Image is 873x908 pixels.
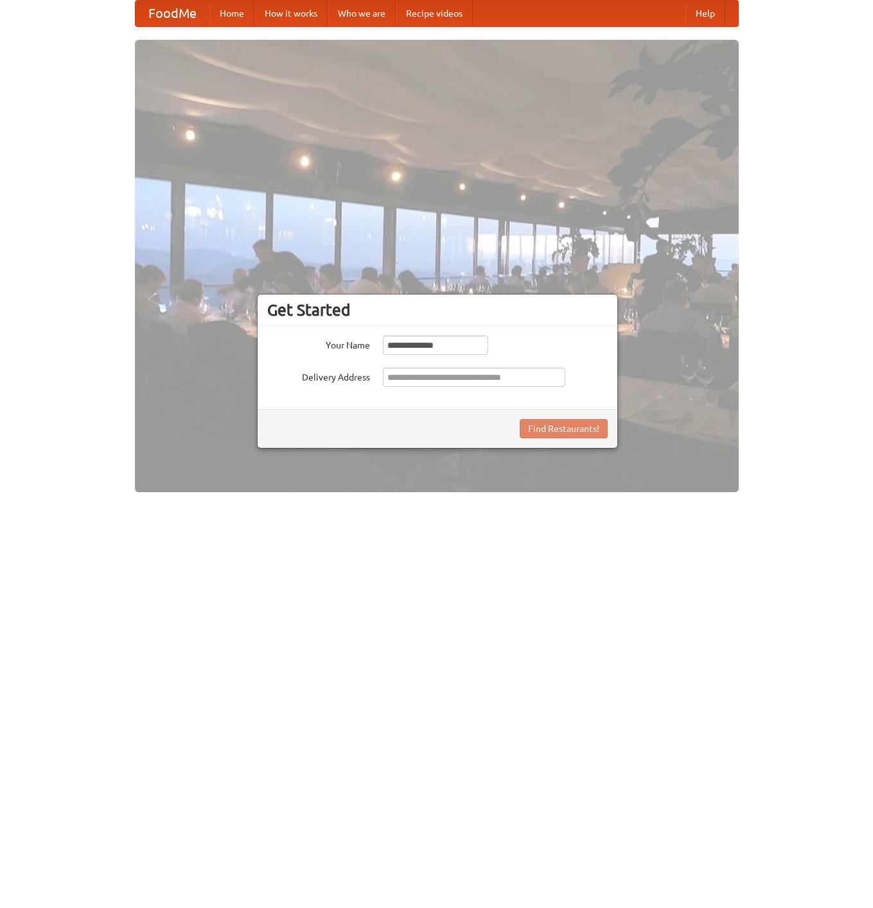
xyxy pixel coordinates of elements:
[685,1,725,26] a: Help
[267,368,370,384] label: Delivery Address
[328,1,396,26] a: Who we are
[209,1,254,26] a: Home
[136,1,209,26] a: FoodMe
[520,419,608,438] button: Find Restaurants!
[267,336,370,352] label: Your Name
[254,1,328,26] a: How it works
[396,1,473,26] a: Recipe videos
[267,300,608,320] h3: Get Started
